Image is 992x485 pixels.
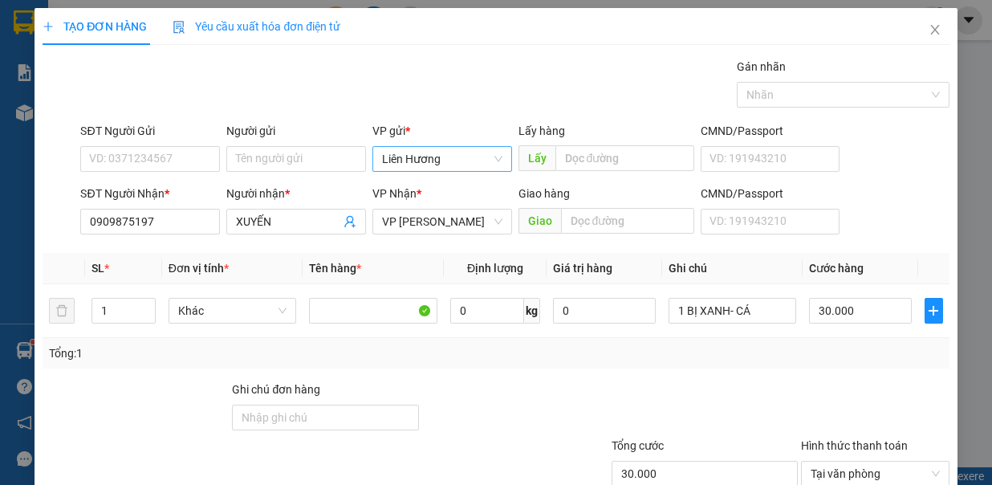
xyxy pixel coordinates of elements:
span: Tổng cước [612,439,664,452]
span: Yêu cầu xuất hóa đơn điện tử [173,20,340,33]
div: Người gửi [226,122,366,140]
label: Gán nhãn [737,60,786,73]
span: Giao hàng [518,187,570,200]
span: Liên Hương [382,147,502,171]
div: SĐT Người Nhận [80,185,220,202]
span: Lấy [518,145,555,171]
img: icon [173,21,185,34]
span: Giá trị hàng [553,262,612,275]
span: Cước hàng [809,262,864,275]
span: Lấy hàng [518,124,565,137]
span: plus [43,21,54,32]
button: Close [913,8,957,53]
span: plus [925,304,942,317]
label: Ghi chú đơn hàng [232,383,320,396]
input: Ghi Chú [669,298,797,324]
div: Tổng: 1 [49,344,384,362]
label: Hình thức thanh toán [801,439,908,452]
span: Khác [178,299,287,323]
th: Ghi chú [662,253,803,284]
input: 0 [553,298,656,324]
input: Dọc đường [561,208,694,234]
span: Tên hàng [309,262,361,275]
div: CMND/Passport [701,122,840,140]
div: SĐT Người Gửi [80,122,220,140]
input: VD: Bàn, Ghế [309,298,437,324]
span: SL [91,262,104,275]
span: Định lượng [467,262,523,275]
div: Người nhận [226,185,366,202]
span: Giao [518,208,561,234]
span: VP Nhận [372,187,417,200]
div: CMND/Passport [701,185,840,202]
span: kg [524,298,540,324]
button: plus [925,298,943,324]
span: user-add [344,215,356,228]
input: Ghi chú đơn hàng [232,405,418,430]
div: VP gửi [372,122,512,140]
span: Đơn vị tính [169,262,229,275]
button: delete [49,298,75,324]
span: VP Phan Rí [382,210,502,234]
span: TẠO ĐƠN HÀNG [43,20,147,33]
input: Dọc đường [555,145,694,171]
span: close [929,23,941,36]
